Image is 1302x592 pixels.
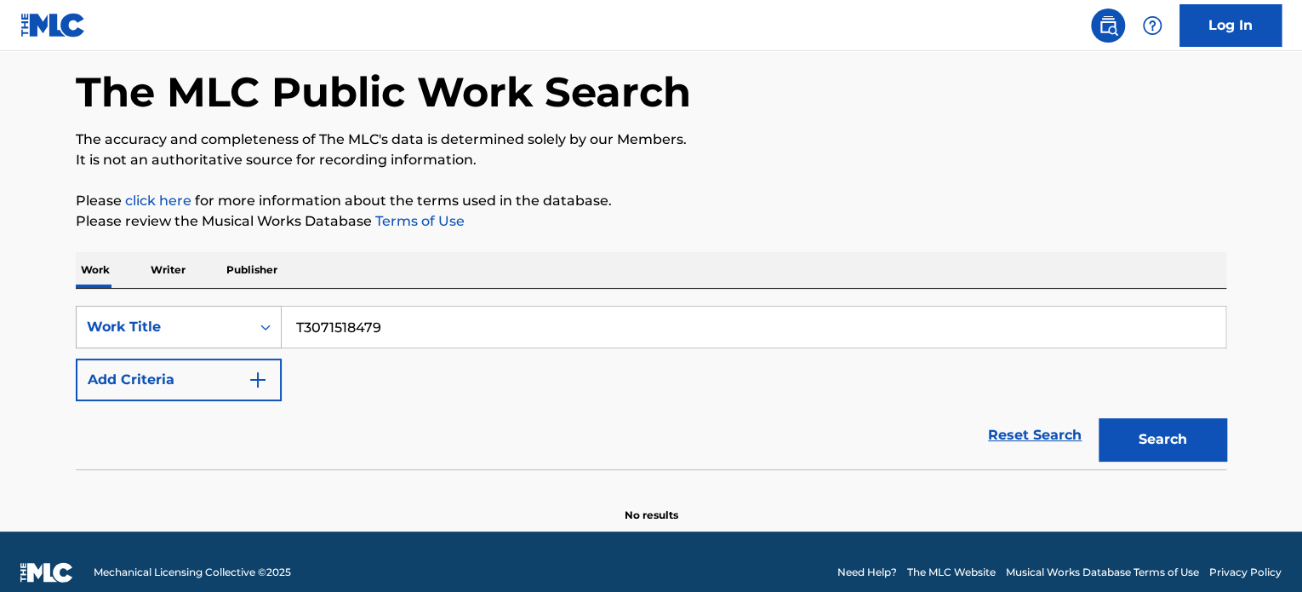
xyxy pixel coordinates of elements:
[907,565,996,580] a: The MLC Website
[76,306,1226,469] form: Search Form
[1142,15,1162,36] img: help
[1006,565,1199,580] a: Musical Works Database Terms of Use
[837,565,897,580] a: Need Help?
[248,370,268,390] img: 9d2ae6d4665cec9f34b9.svg
[1217,510,1302,592] iframe: Chat Widget
[125,193,191,209] a: click here
[1091,9,1125,43] a: Public Search
[146,252,191,288] p: Writer
[1098,15,1118,36] img: search
[76,191,1226,211] p: Please for more information about the terms used in the database.
[1099,418,1226,461] button: Search
[87,317,240,337] div: Work Title
[76,211,1226,232] p: Please review the Musical Works Database
[76,359,282,401] button: Add Criteria
[221,252,283,288] p: Publisher
[20,562,73,583] img: logo
[979,417,1090,454] a: Reset Search
[76,150,1226,170] p: It is not an authoritative source for recording information.
[76,252,115,288] p: Work
[1209,565,1282,580] a: Privacy Policy
[1179,4,1282,47] a: Log In
[1135,9,1169,43] div: Help
[372,213,465,229] a: Terms of Use
[20,13,86,37] img: MLC Logo
[76,129,1226,150] p: The accuracy and completeness of The MLC's data is determined solely by our Members.
[625,487,678,523] p: No results
[94,565,291,580] span: Mechanical Licensing Collective © 2025
[76,66,691,118] h1: The MLC Public Work Search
